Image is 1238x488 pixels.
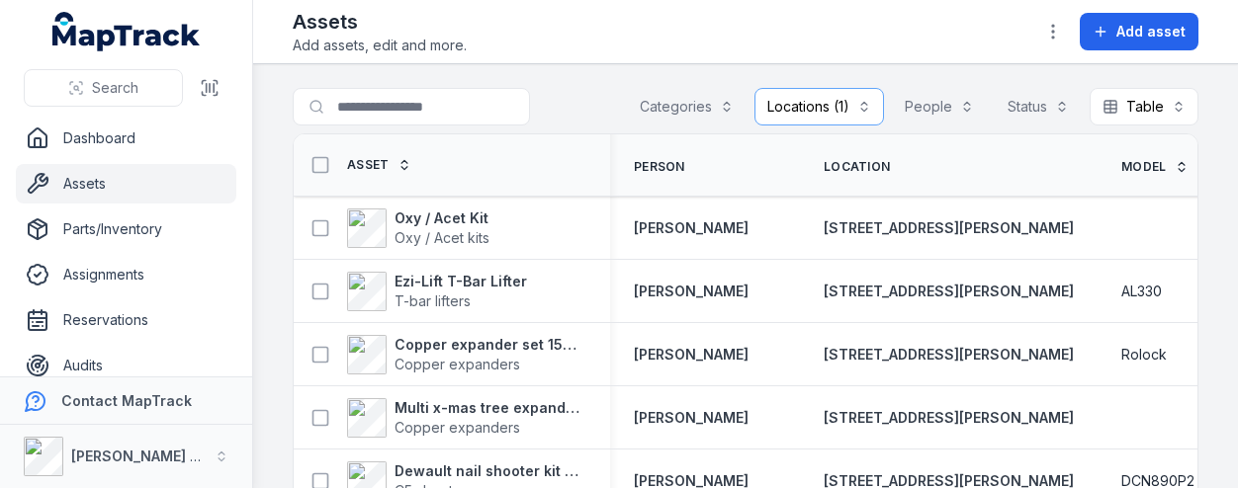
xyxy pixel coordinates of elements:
span: Add assets, edit and more. [293,36,467,55]
a: [STREET_ADDRESS][PERSON_NAME] [824,408,1074,428]
span: Copper expanders [395,356,520,372]
span: Copper expanders [395,419,520,436]
a: Assets [16,164,236,203]
span: Asset [347,157,390,173]
a: Model [1121,159,1189,175]
span: T-bar lifters [395,292,471,309]
span: Rolock [1121,345,1167,365]
button: Status [995,88,1082,125]
span: [STREET_ADDRESS][PERSON_NAME] [824,283,1074,299]
a: Reservations [16,300,236,340]
button: Search [24,69,183,107]
strong: Contact MapTrack [61,392,192,409]
a: Assignments [16,255,236,294]
span: Location [824,159,890,175]
strong: [PERSON_NAME] Air [71,447,209,464]
button: Table [1090,88,1198,125]
button: Locations (1) [754,88,884,125]
a: [STREET_ADDRESS][PERSON_NAME] [824,345,1074,365]
a: [PERSON_NAME] [634,408,749,428]
a: MapTrack [52,12,201,51]
button: Categories [627,88,747,125]
h2: Assets [293,8,467,36]
span: [STREET_ADDRESS][PERSON_NAME] [824,409,1074,426]
span: Person [634,159,685,175]
a: [PERSON_NAME] [634,345,749,365]
strong: Ezi-Lift T-Bar Lifter [395,272,527,291]
span: [STREET_ADDRESS][PERSON_NAME] [824,219,1074,236]
button: People [892,88,987,125]
strong: Multi x-mas tree expander 32mm-100mm [395,398,586,418]
a: Ezi-Lift T-Bar LifterT-bar lifters [347,272,527,311]
strong: Copper expander set 15mm - 40mm [395,335,586,355]
span: [STREET_ADDRESS][PERSON_NAME] [824,346,1074,363]
a: Oxy / Acet KitOxy / Acet kits [347,208,489,248]
strong: Dewault nail shooter kit W/ charger & 2 batteries [395,461,586,481]
span: Model [1121,159,1167,175]
a: Parts/Inventory [16,209,236,249]
a: [PERSON_NAME] [634,282,749,301]
button: Add asset [1080,13,1198,50]
span: Add asset [1116,22,1186,41]
a: Audits [16,346,236,385]
strong: Oxy / Acet Kit [395,208,489,228]
span: AL330 [1121,282,1162,301]
a: Copper expander set 15mm - 40mmCopper expanders [347,335,586,374]
a: [STREET_ADDRESS][PERSON_NAME] [824,282,1074,301]
a: Multi x-mas tree expander 32mm-100mmCopper expanders [347,398,586,438]
a: [STREET_ADDRESS][PERSON_NAME] [824,218,1074,238]
a: Dashboard [16,119,236,158]
a: Asset [347,157,411,173]
span: Search [92,78,138,98]
a: [PERSON_NAME] [634,218,749,238]
span: Oxy / Acet kits [395,229,489,246]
